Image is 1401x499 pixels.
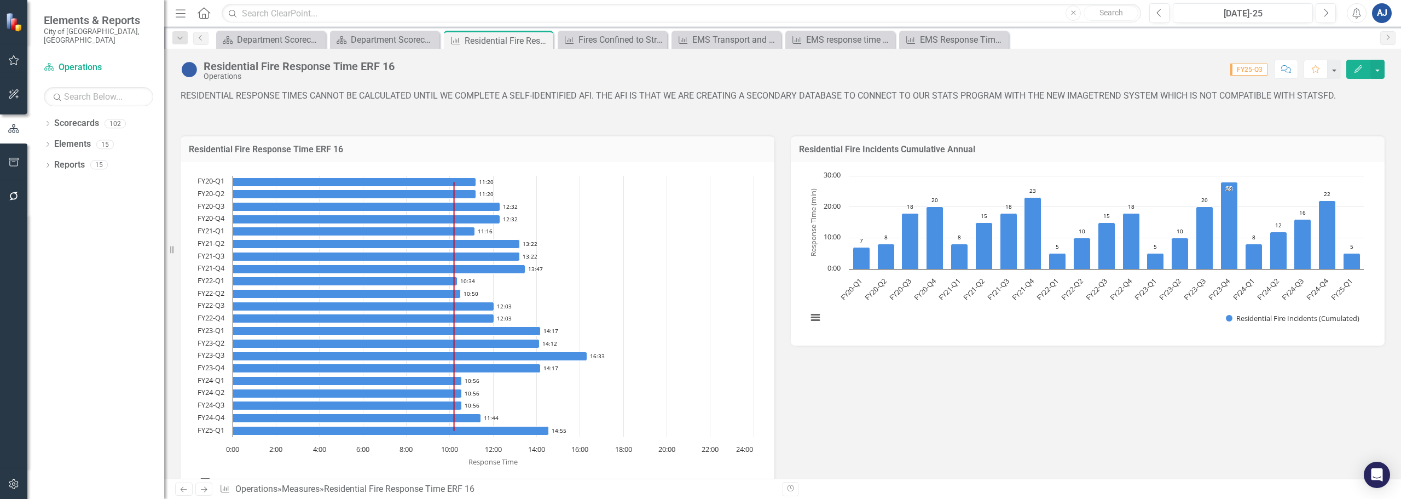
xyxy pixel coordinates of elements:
path: FY21-Q3, 18. Residential Fire Incidents (Cumulated). [1000,213,1017,269]
a: EMS Transport and Refusal Rate [674,33,778,47]
text: 10 [1177,227,1183,235]
text: FY24-Q1 [198,375,224,385]
text: 12:03 [497,314,512,322]
text: 10:56 [465,402,479,409]
text: FY24-Q2 [1255,276,1281,302]
path: FY23-Q2, 10. Residential Fire Incidents (Cumulated). [1172,238,1189,269]
a: Department Scorecard [333,33,437,47]
text: 18 [1005,203,1012,210]
text: 10:56 [465,389,479,397]
div: Fires Confined to Structure of Origin [578,33,664,47]
a: EMS response time ERF 3 [788,33,892,47]
text: FY23-Q3 [198,350,224,360]
text: 5 [1350,243,1353,250]
text: 8 [958,233,961,241]
text: Response Time [468,457,518,467]
text: 16:33 [590,352,605,360]
text: 11:44 [484,414,499,422]
text: 20 [1201,196,1208,204]
text: 22:00 [702,444,719,454]
div: Residential Fire Response Time ERF 16 [465,34,551,48]
a: Fires Confined to Structure of Origin [560,33,664,47]
path: FY20-Q1, 11.2. FYTD Actual. [233,177,476,186]
text: 10:34 [460,277,475,285]
path: FY20-Q3, 12.32. FYTD Actual. [233,202,500,211]
text: 20:00 [658,444,675,454]
text: 6:00 [356,444,369,454]
text: 14:55 [552,427,566,434]
text: 0:00 [226,444,239,454]
text: 7 [860,237,863,244]
button: Search [1084,5,1138,21]
div: » » [219,483,774,496]
text: 13:22 [523,240,537,248]
path: FY23-Q2, 14.12. FYTD Actual. [233,339,540,348]
path: FY22-Q4, 12.03. FYTD Actual. [233,314,494,323]
button: [DATE]-25 [1173,3,1313,23]
div: Residential Fire Response Time ERF 16 [204,60,395,72]
input: Search Below... [44,87,153,106]
div: Department Scorecard [351,33,437,47]
text: 15 [1103,212,1110,220]
text: FY24-Q4 [198,412,225,422]
div: Chart. Highcharts interactive chart. [192,170,763,499]
text: FY21-Q1 [198,226,224,236]
path: FY25-Q1, 5. Residential Fire Incidents (Cumulated). [1344,253,1361,269]
text: 14:00 [528,444,545,454]
text: 18 [907,203,913,210]
text: FY21-Q4 [198,263,225,273]
path: FY24-Q1, 10.56. FYTD Actual. [233,376,462,385]
text: FY23-Q3 [1182,276,1207,302]
text: 4:00 [313,444,326,454]
path: FY20-Q2, 8. Residential Fire Incidents (Cumulated). [878,244,895,269]
g: FYTD Target, series 2 of 2. Line with 21 data points. [452,180,456,433]
path: FY23-Q4, 14.17. FYTD Actual. [233,364,541,372]
path: FY21-Q1, 11.16. FYTD Actual. [233,227,475,236]
span: Elements & Reports [44,14,153,27]
text: 16:00 [571,444,588,454]
text: 15 [981,212,987,220]
path: FY23-Q3, 20. Residential Fire Incidents (Cumulated). [1196,207,1213,269]
text: 13:47 [528,265,543,273]
text: FY21-Q4 [1010,276,1036,302]
text: 13:22 [523,253,537,260]
text: 28 [1226,185,1232,192]
input: Search ClearPoint... [222,4,1141,23]
a: EMS Response Time ERF 2 [902,33,1006,47]
div: Operations [204,72,395,81]
img: Information Unavailable [181,61,198,78]
text: 10:00 [441,444,458,454]
text: FY25-Q1 [1329,276,1354,302]
text: FY22-Q2 [198,288,224,298]
div: Chart. Highcharts interactive chart. [802,170,1374,335]
text: FY24-Q3 [1280,276,1305,302]
path: FY22-Q3, 15. Residential Fire Incidents (Cumulated). [1098,222,1115,269]
a: Measures [282,484,320,494]
text: 20:00 [824,201,841,211]
h3: Residential Fire Response Time ERF 16 [189,145,766,154]
text: 14:17 [543,364,558,372]
svg: Interactive chart [192,170,759,499]
g: FYTD Actual, series 1 of 2. Bar series with 21 bars. [233,177,587,435]
text: 20 [931,196,938,204]
div: EMS Response Time ERF 2 [920,33,1006,47]
text: 10 [1079,227,1085,235]
text: FY20-Q4 [912,276,938,302]
text: FY23-Q1 [198,325,224,335]
text: FY20-Q3 [887,276,913,302]
text: FY22-Q1 [198,276,224,285]
text: FY22-Q2 [1059,276,1085,302]
div: 15 [96,140,114,149]
text: 18:00 [615,444,632,454]
path: FY25-Q1, 14.55. FYTD Actual. [233,426,549,435]
path: FY20-Q3, 18. Residential Fire Incidents (Cumulated). [902,213,919,269]
button: Show FYTD Target [698,478,749,487]
text: FY25-Q1 [198,425,224,435]
path: FY21-Q2, 13.22. FYTD Actual. [233,239,520,248]
text: FY23-Q2 [1157,276,1183,302]
path: FY22-Q1, 5. Residential Fire Incidents (Cumulated). [1049,253,1066,269]
text: FY20-Q1 [838,276,864,302]
button: Show FYTD Actual [639,478,687,487]
text: FY23-Q4 [1206,276,1232,302]
path: FY20-Q2, 11.2. FYTD Actual. [233,190,476,198]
